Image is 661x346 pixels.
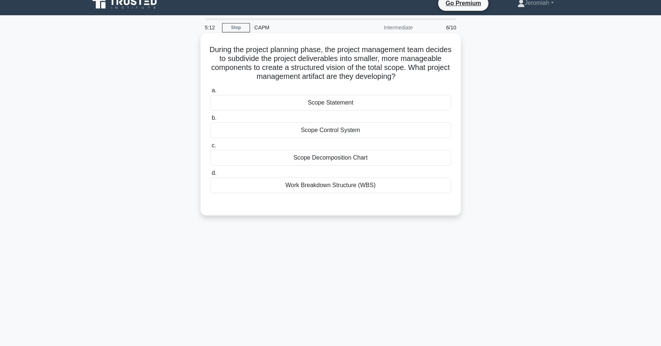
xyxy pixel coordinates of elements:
h5: During the project planning phase, the project management team decides to subdivide the project d... [209,45,452,81]
div: Work Breakdown Structure (WBS) [210,177,451,193]
div: CAPM [250,20,352,35]
div: Scope Statement [210,95,451,110]
span: c. [212,142,216,148]
span: b. [212,115,216,121]
div: Scope Decomposition Chart [210,150,451,166]
span: d. [212,170,216,176]
div: 6/10 [417,20,461,35]
div: 5:12 [200,20,222,35]
span: a. [212,87,216,93]
a: Stop [222,23,250,32]
div: Scope Control System [210,122,451,138]
div: Intermediate [352,20,417,35]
